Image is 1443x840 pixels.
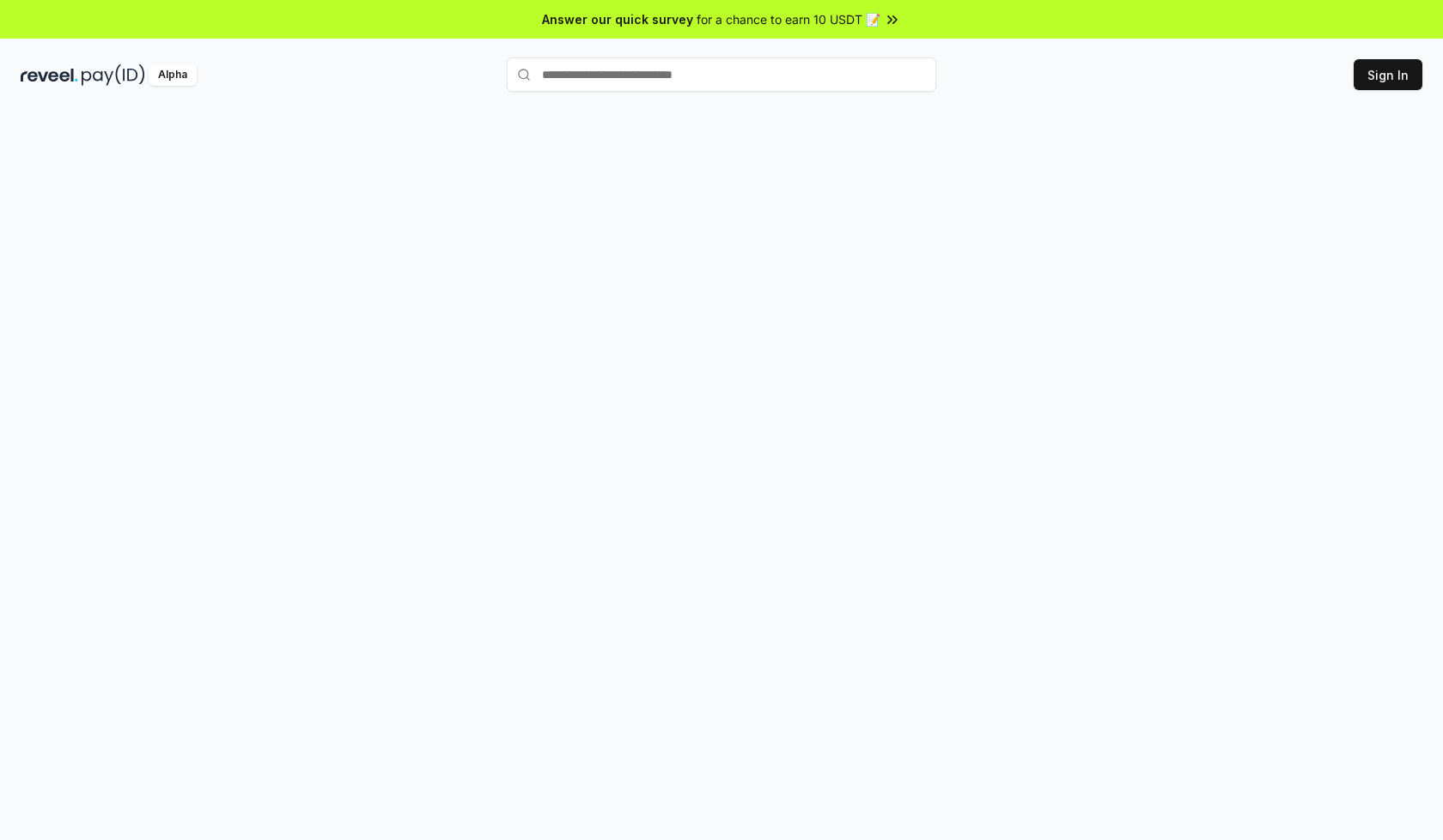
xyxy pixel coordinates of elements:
[149,64,197,86] div: Alpha
[542,10,693,28] span: Answer our quick survey
[82,64,145,86] img: pay_id
[697,10,880,28] span: for a chance to earn 10 USDT 📝
[1354,59,1422,90] button: Sign In
[21,64,78,86] img: reveel_dark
